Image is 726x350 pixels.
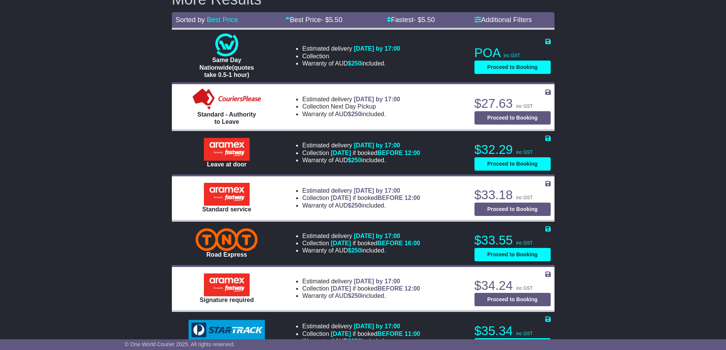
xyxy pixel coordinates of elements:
span: inc GST [516,150,533,155]
button: Proceed to Booking [474,248,551,261]
span: $ [348,60,362,67]
p: $33.55 [474,233,551,248]
p: POA [474,45,551,61]
span: Sorted by [176,16,205,24]
span: - $ [413,16,435,24]
span: inc GST [516,195,533,200]
span: if booked [331,285,420,292]
span: Same Day Nationwide(quotes take 0.5-1 hour) [199,57,254,78]
span: if booked [331,240,420,246]
li: Warranty of AUD included. [302,292,420,299]
span: inc GST [516,331,533,336]
span: [DATE] [331,240,351,246]
li: Estimated delivery [302,45,400,52]
button: Proceed to Booking [474,111,551,125]
li: Warranty of AUD included. [302,157,420,164]
span: [DATE] by 17:00 [354,323,400,329]
span: Standard service [202,206,251,213]
span: 11:00 [405,331,420,337]
li: Estimated delivery [302,278,420,285]
span: Next Day Pickup [331,103,376,110]
span: 250 [351,157,362,163]
span: 5.50 [329,16,342,24]
button: Proceed to Booking [474,61,551,74]
span: BEFORE [377,195,403,201]
span: [DATE] by 17:00 [354,96,400,102]
li: Collection [302,103,400,110]
span: 250 [351,60,362,67]
span: © One World Courier 2025. All rights reserved. [125,341,235,347]
li: Warranty of AUD included. [302,60,400,67]
li: Collection [302,240,420,247]
span: 12:00 [405,195,420,201]
span: [DATE] by 17:00 [354,187,400,194]
span: BEFORE [377,331,403,337]
span: $ [348,338,362,344]
span: 16:00 [405,240,420,246]
li: Warranty of AUD included. [302,202,420,209]
li: Warranty of AUD included. [302,337,420,345]
li: Collection [302,149,420,157]
span: 250 [351,338,362,344]
img: One World Courier: Same Day Nationwide(quotes take 0.5-1 hour) [215,34,238,56]
li: Collection [302,285,420,292]
a: Best Price- $5.50 [285,16,342,24]
li: Warranty of AUD included. [302,247,420,254]
a: Additional Filters [474,16,532,24]
li: Estimated delivery [302,142,420,149]
p: $27.63 [474,96,551,111]
p: $34.24 [474,278,551,293]
li: Estimated delivery [302,232,420,240]
p: $32.29 [474,142,551,157]
span: $ [348,157,362,163]
img: Aramex: Leave at door [204,138,250,161]
img: TNT Domestic: Road Express [196,228,258,251]
button: Proceed to Booking [474,157,551,171]
span: - $ [321,16,342,24]
img: Couriers Please: Standard - Authority to Leave [191,88,263,111]
li: Estimated delivery [302,323,420,330]
span: Road Express [207,251,247,258]
span: BEFORE [377,240,403,246]
span: [DATE] by 17:00 [354,278,400,284]
button: Proceed to Booking [474,293,551,306]
span: $ [348,202,362,209]
img: Aramex: Signature required [204,273,250,296]
img: StarTrack: Express ATL [189,320,265,340]
p: $33.18 [474,187,551,203]
li: Estimated delivery [302,187,420,194]
span: Standard - Authority to Leave [197,111,256,125]
span: 5.50 [421,16,435,24]
span: if booked [331,331,420,337]
span: 12:00 [405,285,420,292]
p: $35.34 [474,323,551,339]
span: 250 [351,247,362,254]
li: Collection [302,330,420,337]
li: Collection [302,194,420,201]
span: [DATE] [331,195,351,201]
span: [DATE] [331,285,351,292]
span: BEFORE [377,285,403,292]
span: [DATE] [331,150,351,156]
span: $ [348,111,362,117]
span: $ [348,292,362,299]
button: Proceed to Booking [474,203,551,216]
span: 250 [351,202,362,209]
span: inc GST [516,240,533,246]
li: Warranty of AUD included. [302,110,400,118]
span: BEFORE [377,150,403,156]
span: if booked [331,195,420,201]
span: 12:00 [405,150,420,156]
span: [DATE] by 17:00 [354,45,400,52]
span: [DATE] by 17:00 [354,142,400,149]
span: $ [348,247,362,254]
span: inc GST [516,104,533,109]
span: inc GST [504,53,520,58]
a: Fastest- $5.50 [387,16,435,24]
li: Estimated delivery [302,96,400,103]
li: Collection [302,53,400,60]
span: [DATE] by 17:00 [354,233,400,239]
span: [DATE] [331,331,351,337]
span: Leave at door [207,161,247,168]
img: Aramex: Standard service [204,183,250,206]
